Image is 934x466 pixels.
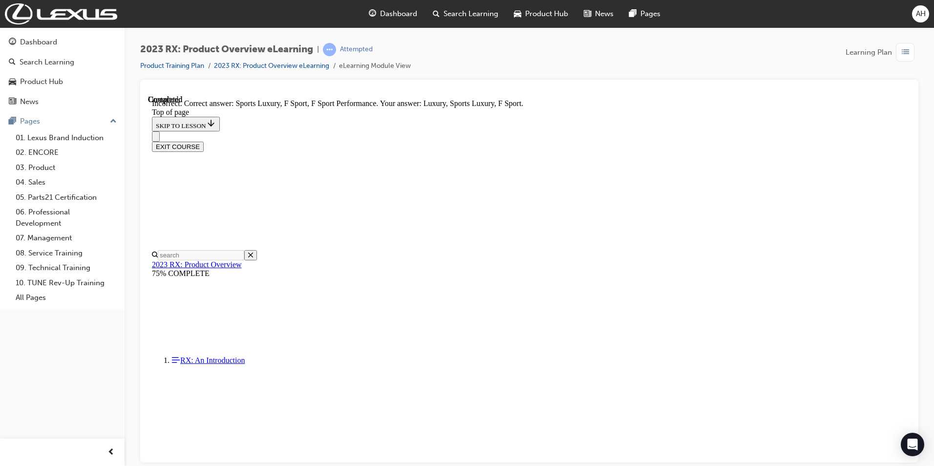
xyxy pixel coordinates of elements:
span: News [595,8,614,20]
button: DashboardSearch LearningProduct HubNews [4,31,121,112]
a: 09. Technical Training [12,260,121,275]
span: search-icon [433,8,440,20]
div: 75% COMPLETE [4,174,759,183]
span: | [317,44,319,55]
button: Learning Plan [846,43,918,62]
span: news-icon [9,98,16,106]
span: prev-icon [107,446,115,459]
div: Open Intercom Messenger [901,433,924,456]
div: Search Learning [20,57,74,68]
span: guage-icon [369,8,376,20]
span: AH [916,8,926,20]
div: Attempted [340,45,373,54]
div: Dashboard [20,37,57,48]
div: Incorrect. Correct answer: Sports Luxury, F Sport, F Sport Performance. Your answer: Luxury, Spor... [4,4,759,13]
span: 2023 RX: Product Overview eLearning [140,44,313,55]
a: 08. Service Training [12,246,121,261]
span: guage-icon [9,38,16,47]
button: EXIT COURSE [4,46,56,57]
span: SKIP TO LESSON [8,27,68,34]
span: search-icon [9,58,16,67]
a: news-iconNews [576,4,621,24]
a: All Pages [12,290,121,305]
a: pages-iconPages [621,4,668,24]
span: car-icon [514,8,521,20]
a: guage-iconDashboard [361,4,425,24]
a: 10. TUNE Rev-Up Training [12,275,121,291]
div: News [20,96,39,107]
a: 2023 RX: Product Overview eLearning [214,62,329,70]
span: pages-icon [629,8,637,20]
button: Pages [4,112,121,130]
button: Close navigation menu [4,36,12,46]
div: Top of page [4,13,759,21]
a: 02. ENCORE [12,145,121,160]
input: Search [10,155,96,165]
span: Pages [640,8,660,20]
a: Search Learning [4,53,121,71]
a: 03. Product [12,160,121,175]
div: Product Hub [20,76,63,87]
a: 06. Professional Development [12,205,121,231]
span: list-icon [902,46,909,59]
a: Product Hub [4,73,121,91]
a: car-iconProduct Hub [506,4,576,24]
span: pages-icon [9,117,16,126]
a: Dashboard [4,33,121,51]
a: Product Training Plan [140,62,204,70]
div: Pages [20,116,40,127]
span: Search Learning [444,8,498,20]
span: Learning Plan [846,47,892,58]
a: 2023 RX: Product Overview [4,165,94,173]
span: news-icon [584,8,591,20]
a: search-iconSearch Learning [425,4,506,24]
span: Dashboard [380,8,417,20]
a: 07. Management [12,231,121,246]
span: up-icon [110,115,117,128]
span: Product Hub [525,8,568,20]
a: 04. Sales [12,175,121,190]
a: 01. Lexus Brand Induction [12,130,121,146]
button: SKIP TO LESSON [4,21,72,36]
a: 05. Parts21 Certification [12,190,121,205]
span: learningRecordVerb_ATTEMPT-icon [323,43,336,56]
button: AH [912,5,929,22]
img: Trak [5,3,117,24]
a: News [4,93,121,111]
li: eLearning Module View [339,61,411,72]
button: Close search menu [96,155,109,165]
span: car-icon [9,78,16,86]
